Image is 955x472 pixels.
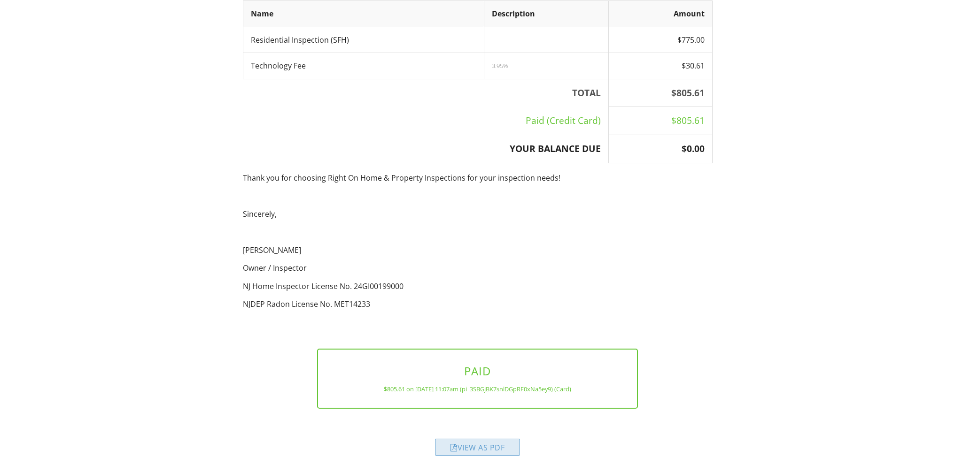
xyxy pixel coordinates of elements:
div: $805.61 on [DATE] 11:07am (pi_3SBGjBK7snlDGpRF0xNa5ey9) (Card) [333,385,622,393]
td: Paid (Credit Card) [243,107,608,135]
div: 3.95% [492,62,601,69]
td: $775.00 [608,27,712,53]
th: $0.00 [608,135,712,163]
th: $805.61 [608,79,712,107]
div: View as PDF [435,439,520,456]
p: NJDEP Radon License No. MET14233 [243,299,713,309]
th: Description [484,1,608,27]
td: $30.61 [608,53,712,79]
p: Owner / Inspector [243,263,713,273]
td: Technology Fee [243,53,484,79]
p: Thank you for choosing Right On Home & Property Inspections for your inspection needs! [243,173,713,183]
th: TOTAL [243,79,608,107]
p: Sincerely, [243,209,713,219]
p: NJ Home Inspector License No. 24GI00199000 [243,281,713,291]
th: Amount [608,1,712,27]
th: Name [243,1,484,27]
td: $805.61 [608,107,712,135]
span: Residential Inspection (SFH) [251,35,349,45]
a: View as PDF [435,445,520,455]
h3: PAID [333,365,622,377]
p: [PERSON_NAME] [243,245,713,255]
th: YOUR BALANCE DUE [243,135,608,163]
